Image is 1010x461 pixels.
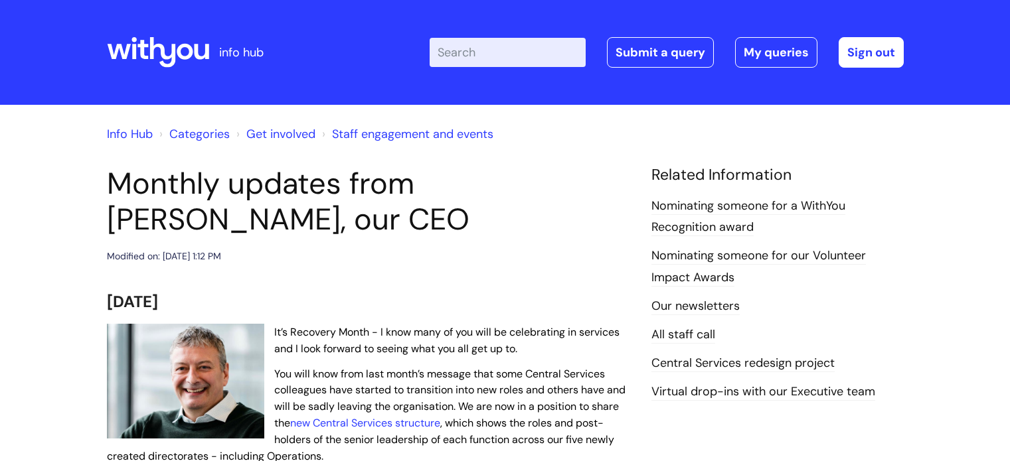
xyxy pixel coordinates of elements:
li: Get involved [233,123,315,145]
span: [DATE] [107,291,158,312]
a: Nominating someone for our Volunteer Impact Awards [651,247,866,286]
a: Info Hub [107,126,153,142]
a: Sign out [839,37,904,68]
a: new Central Services structure [290,416,440,430]
a: My queries [735,37,817,68]
img: WithYou Chief Executive Simon Phillips pictured looking at the camera and smiling [107,324,264,439]
div: | - [430,37,904,68]
p: info hub [219,42,264,63]
div: Modified on: [DATE] 1:12 PM [107,248,221,265]
a: Staff engagement and events [332,126,493,142]
a: Virtual drop-ins with our Executive team [651,383,875,401]
a: Submit a query [607,37,714,68]
h1: Monthly updates from [PERSON_NAME], our CEO [107,166,631,237]
li: Solution home [156,123,230,145]
span: It’s Recovery Month - I know many of you will be celebrating in services and I look forward to se... [274,325,620,356]
li: Staff engagement and events [319,123,493,145]
a: Categories [169,126,230,142]
a: All staff call [651,326,715,344]
a: Get involved [246,126,315,142]
input: Search [430,38,586,67]
a: Our newsletters [651,298,740,315]
h4: Related Information [651,166,904,184]
a: Central Services redesign project [651,355,835,372]
a: Nominating someone for a WithYou Recognition award [651,198,845,236]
